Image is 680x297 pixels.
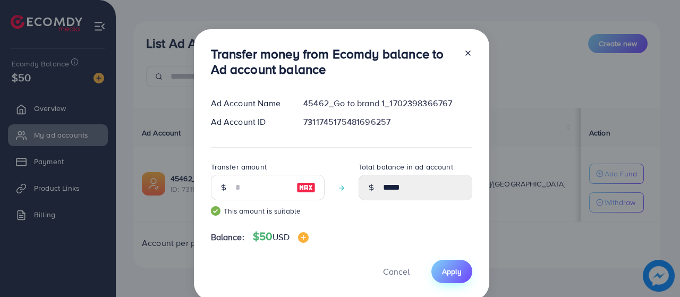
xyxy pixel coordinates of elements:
[370,260,423,283] button: Cancel
[202,116,295,128] div: Ad Account ID
[273,231,289,243] span: USD
[383,266,410,277] span: Cancel
[211,206,325,216] small: This amount is suitable
[295,97,480,109] div: 45462_Go to brand 1_1702398366767
[359,162,453,172] label: Total balance in ad account
[211,231,244,243] span: Balance:
[211,46,455,77] h3: Transfer money from Ecomdy balance to Ad account balance
[442,266,462,277] span: Apply
[253,230,309,243] h4: $50
[202,97,295,109] div: Ad Account Name
[211,206,220,216] img: guide
[296,181,316,194] img: image
[431,260,472,283] button: Apply
[211,162,267,172] label: Transfer amount
[295,116,480,128] div: 7311745175481696257
[298,232,309,243] img: image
